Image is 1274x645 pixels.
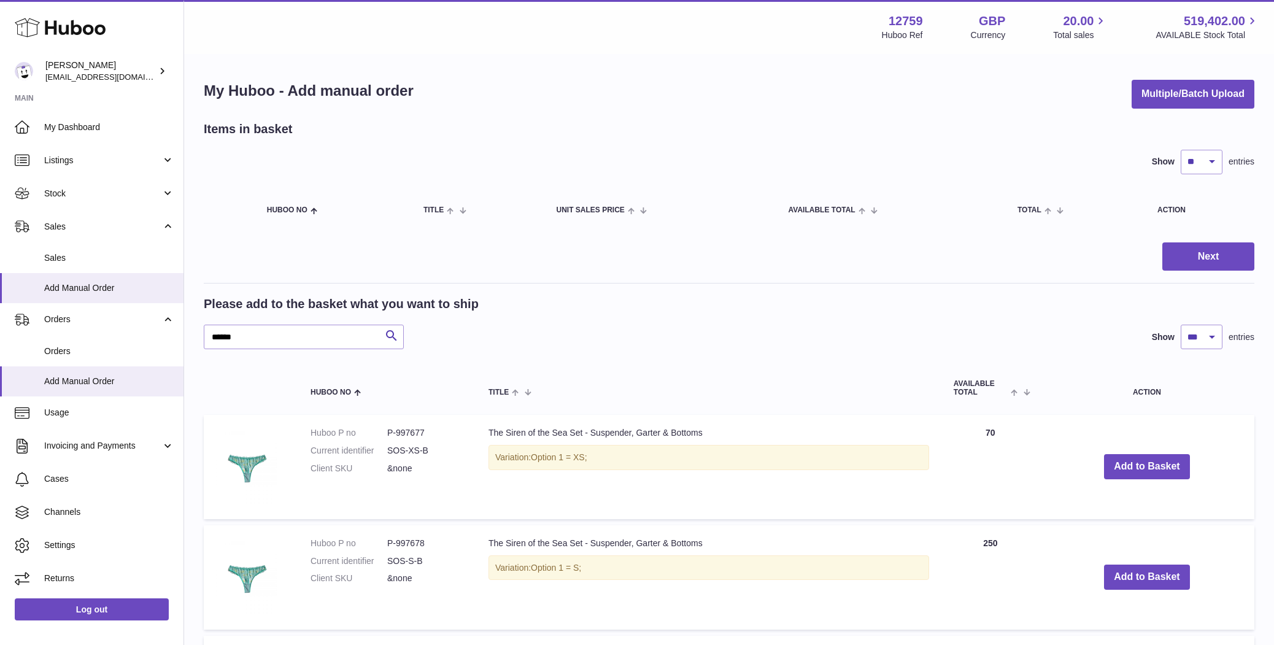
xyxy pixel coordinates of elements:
span: Add Manual Order [44,282,174,294]
dt: Client SKU [311,573,387,584]
button: Add to Basket [1104,565,1190,590]
div: Huboo Ref [882,29,923,41]
strong: 12759 [889,13,923,29]
span: Huboo no [267,206,307,214]
span: Option 1 = XS; [531,452,587,462]
div: Currency [971,29,1006,41]
span: Cases [44,473,174,485]
a: 519,402.00 AVAILABLE Stock Total [1156,13,1259,41]
span: Returns [44,573,174,584]
span: Add Manual Order [44,376,174,387]
span: [EMAIL_ADDRESS][DOMAIN_NAME] [45,72,180,82]
h1: My Huboo - Add manual order [204,81,414,101]
td: 250 [941,525,1040,630]
button: Next [1162,242,1254,271]
span: Channels [44,506,174,518]
h2: Please add to the basket what you want to ship [204,296,479,312]
div: [PERSON_NAME] [45,60,156,83]
dd: P-997677 [387,427,464,439]
img: sofiapanwar@unndr.com [15,62,33,80]
button: Multiple/Batch Upload [1132,80,1254,109]
span: AVAILABLE Total [954,380,1008,396]
span: My Dashboard [44,122,174,133]
span: Orders [44,346,174,357]
a: 20.00 Total sales [1053,13,1108,41]
dt: Current identifier [311,555,387,567]
a: Log out [15,598,169,620]
dd: SOS-XS-B [387,445,464,457]
span: Sales [44,221,161,233]
span: entries [1229,331,1254,343]
dd: SOS-S-B [387,555,464,567]
strong: GBP [979,13,1005,29]
dt: Client SKU [311,463,387,474]
dt: Current identifier [311,445,387,457]
span: 20.00 [1063,13,1094,29]
span: Stock [44,188,161,199]
span: Invoicing and Payments [44,440,161,452]
span: Title [488,388,509,396]
span: Option 1 = S; [531,563,581,573]
span: Listings [44,155,161,166]
span: Huboo no [311,388,351,396]
h2: Items in basket [204,121,293,137]
img: The Siren of the Sea Set - Suspender, Garter & Bottoms [216,538,277,614]
dd: P-997678 [387,538,464,549]
span: Settings [44,539,174,551]
span: AVAILABLE Total [789,206,855,214]
label: Show [1152,331,1175,343]
dt: Huboo P no [311,427,387,439]
img: The Siren of the Sea Set - Suspender, Garter & Bottoms [216,427,277,504]
div: Variation: [488,555,929,581]
label: Show [1152,156,1175,168]
span: Total sales [1053,29,1108,41]
span: 519,402.00 [1184,13,1245,29]
td: The Siren of the Sea Set - Suspender, Garter & Bottoms [476,525,941,630]
th: Action [1040,368,1254,408]
span: Usage [44,407,174,419]
td: 70 [941,415,1040,519]
span: Total [1017,206,1041,214]
button: Add to Basket [1104,454,1190,479]
span: Sales [44,252,174,264]
span: entries [1229,156,1254,168]
td: The Siren of the Sea Set - Suspender, Garter & Bottoms [476,415,941,519]
dd: &none [387,573,464,584]
span: Unit Sales Price [557,206,625,214]
span: Title [423,206,444,214]
div: Action [1157,206,1242,214]
dt: Huboo P no [311,538,387,549]
span: Orders [44,314,161,325]
div: Variation: [488,445,929,470]
dd: &none [387,463,464,474]
span: AVAILABLE Stock Total [1156,29,1259,41]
